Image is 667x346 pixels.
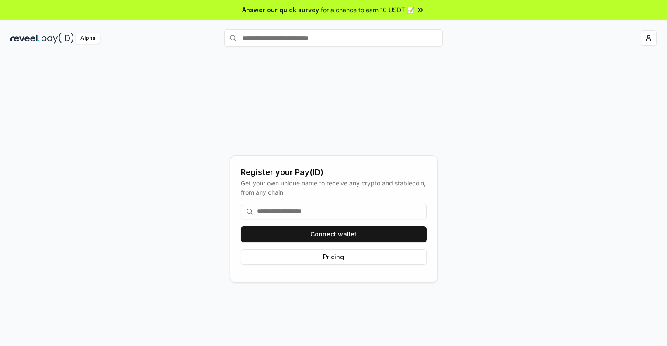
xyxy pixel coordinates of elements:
span: Answer our quick survey [242,5,319,14]
div: Alpha [76,33,100,44]
button: Connect wallet [241,226,427,242]
img: pay_id [42,33,74,44]
img: reveel_dark [10,33,40,44]
div: Register your Pay(ID) [241,166,427,178]
button: Pricing [241,249,427,265]
span: for a chance to earn 10 USDT 📝 [321,5,414,14]
div: Get your own unique name to receive any crypto and stablecoin, from any chain [241,178,427,197]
